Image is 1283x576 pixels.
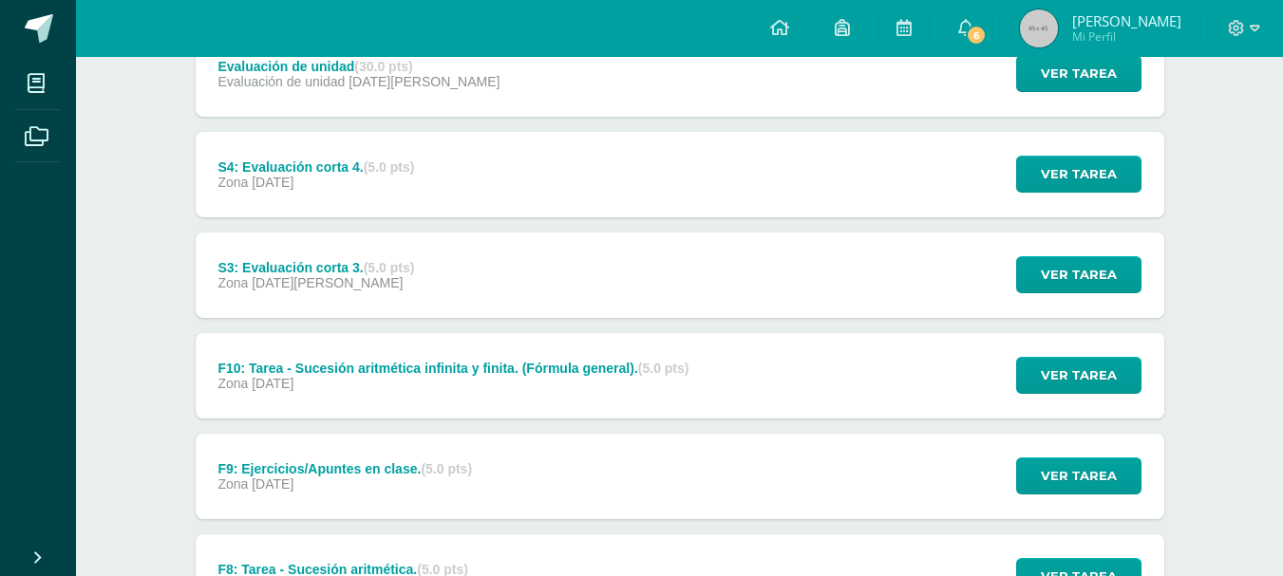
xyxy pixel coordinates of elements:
span: Ver tarea [1041,358,1117,393]
span: [DATE][PERSON_NAME] [349,74,500,89]
span: Zona [217,175,248,190]
span: [DATE] [252,476,293,492]
strong: (5.0 pts) [421,461,472,476]
span: 6 [966,25,987,46]
button: Ver tarea [1016,55,1141,92]
span: [DATE][PERSON_NAME] [252,275,403,290]
button: Ver tarea [1016,256,1141,293]
span: Evaluación de unidad [217,74,345,89]
span: Zona [217,476,248,492]
span: Zona [217,275,248,290]
span: Ver tarea [1041,257,1117,292]
span: Zona [217,376,248,391]
span: [DATE] [252,175,293,190]
div: F10: Tarea - Sucesión aritmética infinita y finita. (Fórmula general). [217,361,689,376]
strong: (5.0 pts) [364,260,415,275]
strong: (30.0 pts) [354,59,412,74]
button: Ver tarea [1016,357,1141,394]
div: S3: Evaluación corta 3. [217,260,414,275]
strong: (5.0 pts) [364,159,415,175]
div: Evaluación de unidad [217,59,500,74]
div: S4: Evaluación corta 4. [217,159,414,175]
div: F9: Ejercicios/Apuntes en clase. [217,461,472,476]
span: Ver tarea [1041,157,1117,192]
span: [DATE] [252,376,293,391]
img: 45x45 [1020,9,1058,47]
strong: (5.0 pts) [638,361,689,376]
button: Ver tarea [1016,457,1141,494]
span: Mi Perfil [1072,28,1181,45]
span: Ver tarea [1041,458,1117,493]
span: Ver tarea [1041,56,1117,91]
button: Ver tarea [1016,156,1141,193]
span: [PERSON_NAME] [1072,11,1181,30]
